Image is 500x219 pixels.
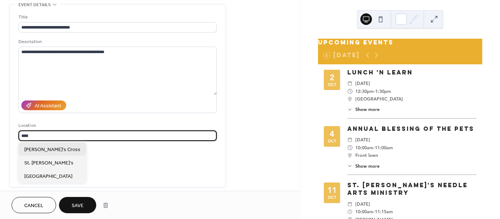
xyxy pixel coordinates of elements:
[328,196,336,199] div: Oct
[24,146,80,153] span: [PERSON_NAME]'s Cross
[318,39,482,47] div: Upcoming Events
[347,125,476,133] div: Annual Blessing of the Pets
[24,172,72,180] span: [GEOGRAPHIC_DATA]
[355,144,373,151] span: 10:00am
[355,200,370,208] span: [DATE]
[355,95,403,103] span: [GEOGRAPHIC_DATA]
[375,144,393,151] span: 11:00am
[21,100,66,110] button: AI Assistant
[24,159,73,167] span: St. [PERSON_NAME]'s
[375,87,391,95] span: 1:30pm
[347,208,352,215] div: ​
[347,200,352,208] div: ​
[373,208,375,215] span: -
[355,208,373,215] span: 10:00am
[328,139,336,143] div: Oct
[375,208,393,215] span: 11:15am
[18,38,215,46] div: Description
[72,202,84,210] span: Save
[347,136,352,143] div: ​
[355,106,380,113] span: Show more
[355,80,370,87] span: [DATE]
[347,181,476,197] div: St. [PERSON_NAME]'s Needle Arts Ministry
[35,102,61,110] div: AI Assistant
[18,13,215,21] div: Title
[374,87,375,95] span: -
[347,151,352,159] div: ​
[327,186,337,194] div: 11
[355,136,370,143] span: [DATE]
[347,144,352,151] div: ​
[347,69,476,77] div: Lunch 'n Learn
[12,197,56,213] button: Cancel
[355,163,380,169] span: Show more
[347,87,352,95] div: ​
[347,106,380,113] button: ​Show more
[24,202,43,210] span: Cancel
[330,130,334,138] div: 4
[347,95,352,103] div: ​
[373,144,375,151] span: -
[355,87,374,95] span: 12:30pm
[355,151,378,159] span: Front lawn
[328,83,336,87] div: Oct
[347,80,352,87] div: ​
[347,163,380,169] button: ​Show more
[59,197,96,213] button: Save
[18,1,51,9] span: Event details
[347,106,352,113] div: ​
[18,122,215,129] div: Location
[347,163,352,169] div: ​
[330,73,334,82] div: 2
